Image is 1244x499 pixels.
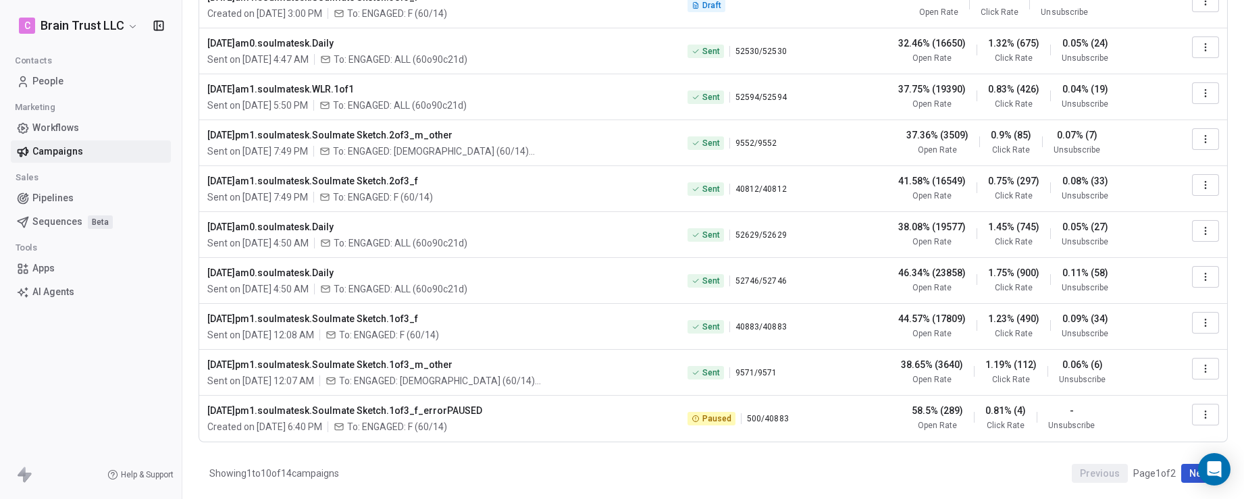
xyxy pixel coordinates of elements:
[1062,236,1108,247] span: Unsubscribe
[9,97,61,117] span: Marketing
[32,285,74,299] span: AI Agents
[735,367,777,378] span: 9571 / 9571
[747,413,788,424] span: 500 / 40883
[1062,266,1108,280] span: 0.11% (58)
[735,138,777,149] span: 9552 / 9552
[1072,464,1128,483] button: Previous
[912,190,952,201] span: Open Rate
[207,145,308,158] span: Sent on [DATE] 7:49 PM
[41,17,124,34] span: Brain Trust LLC
[333,145,536,158] span: To: ENGAGED: MALE (60/14) + 1 more
[702,367,720,378] span: Sent
[334,282,467,296] span: To: ENGAGED: ALL (60o90c21d)
[11,257,171,280] a: Apps
[88,215,113,229] span: Beta
[1054,145,1100,155] span: Unsubscribe
[735,275,786,286] span: 52746 / 52746
[347,7,447,20] span: To: ENGAGED: F (60/14)
[339,328,439,342] span: To: ENGAGED: F (60/14)
[995,53,1033,63] span: Click Rate
[32,74,63,88] span: People
[11,187,171,209] a: Pipelines
[995,99,1033,109] span: Click Rate
[988,266,1039,280] span: 1.75% (900)
[207,99,308,112] span: Sent on [DATE] 5:50 PM
[702,413,731,424] span: Paused
[1062,99,1108,109] span: Unsubscribe
[11,211,171,233] a: SequencesBeta
[16,14,141,37] button: CBrain Trust LLC
[1062,190,1108,201] span: Unsubscribe
[334,53,467,66] span: To: ENGAGED: ALL (60o90c21d)
[898,220,966,234] span: 38.08% (19577)
[702,138,720,149] span: Sent
[735,92,786,103] span: 52594 / 52594
[207,404,671,417] span: [DATE]pm1.soulmatesk.Soulmate Sketch.1of3_f_errorPAUSED
[207,128,671,142] span: [DATE]pm1.soulmatesk.Soulmate Sketch.2of3_m_other
[1062,36,1108,50] span: 0.05% (24)
[11,140,171,163] a: Campaigns
[1062,328,1108,339] span: Unsubscribe
[702,184,720,194] span: Sent
[1059,374,1106,385] span: Unsubscribe
[207,36,671,50] span: [DATE]am0.soulmatesk.Daily
[702,92,720,103] span: Sent
[735,321,786,332] span: 40883 / 40883
[207,282,309,296] span: Sent on [DATE] 4:50 AM
[918,420,957,431] span: Open Rate
[988,82,1039,96] span: 0.83% (426)
[207,374,314,388] span: Sent on [DATE] 12:07 AM
[988,36,1039,50] span: 1.32% (675)
[209,467,339,480] span: Showing 1 to 10 of 14 campaigns
[735,230,786,240] span: 52629 / 52629
[207,358,671,371] span: [DATE]pm1.soulmatesk.Soulmate Sketch.1of3_m_other
[207,266,671,280] span: [DATE]am0.soulmatesk.Daily
[995,328,1033,339] span: Click Rate
[992,374,1030,385] span: Click Rate
[9,238,43,258] span: Tools
[32,191,74,205] span: Pipelines
[9,167,45,188] span: Sales
[333,190,433,204] span: To: ENGAGED: F (60/14)
[991,128,1031,142] span: 0.9% (85)
[995,282,1033,293] span: Click Rate
[1062,174,1108,188] span: 0.08% (33)
[918,145,957,155] span: Open Rate
[912,282,952,293] span: Open Rate
[1062,220,1108,234] span: 0.05% (27)
[919,7,958,18] span: Open Rate
[985,358,1037,371] span: 1.19% (112)
[988,220,1039,234] span: 1.45% (745)
[11,117,171,139] a: Workflows
[1062,53,1108,63] span: Unsubscribe
[988,174,1039,188] span: 0.75% (297)
[702,275,720,286] span: Sent
[1062,358,1103,371] span: 0.06% (6)
[207,7,322,20] span: Created on [DATE] 3:00 PM
[985,404,1026,417] span: 0.81% (4)
[207,220,671,234] span: [DATE]am0.soulmatesk.Daily
[992,145,1030,155] span: Click Rate
[1041,7,1087,18] span: Unsubscribe
[702,46,720,57] span: Sent
[207,190,308,204] span: Sent on [DATE] 7:49 PM
[735,46,786,57] span: 52530 / 52530
[702,321,720,332] span: Sent
[11,281,171,303] a: AI Agents
[1062,312,1108,325] span: 0.09% (34)
[1070,404,1074,417] span: -
[988,312,1039,325] span: 1.23% (490)
[11,70,171,93] a: People
[121,469,174,480] span: Help & Support
[898,266,966,280] span: 46.34% (23858)
[207,420,322,434] span: Created on [DATE] 6:40 PM
[333,99,467,112] span: To: ENGAGED: ALL (60o90c21d)
[207,53,309,66] span: Sent on [DATE] 4:47 AM
[898,312,966,325] span: 44.57% (17809)
[995,236,1033,247] span: Click Rate
[107,469,174,480] a: Help & Support
[912,328,952,339] span: Open Rate
[207,328,314,342] span: Sent on [DATE] 12:08 AM
[898,174,966,188] span: 41.58% (16549)
[898,82,966,96] span: 37.75% (19390)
